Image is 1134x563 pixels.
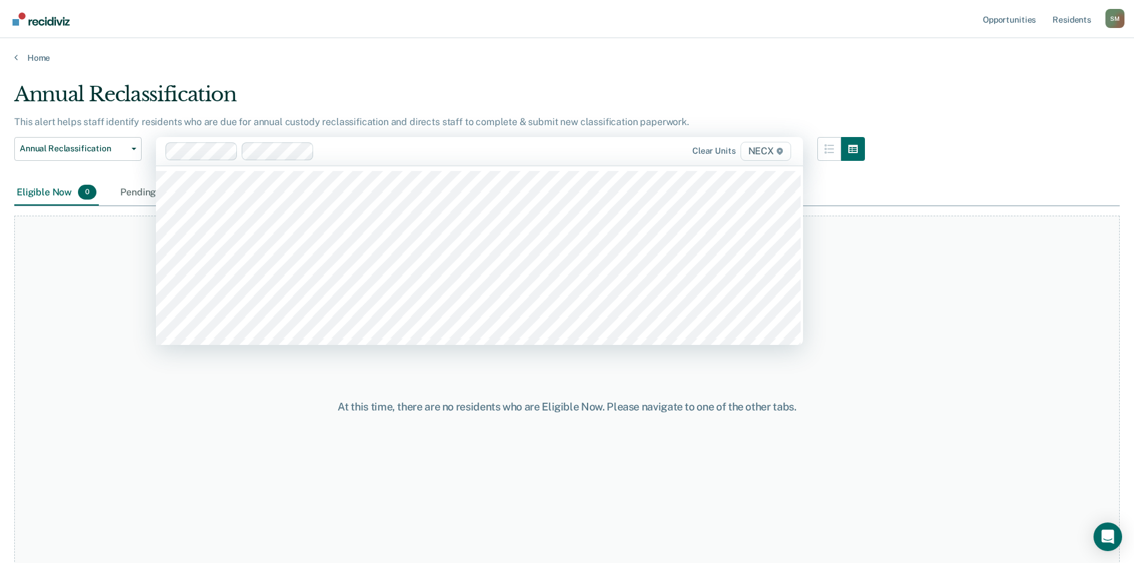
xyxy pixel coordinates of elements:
[14,180,99,206] div: Eligible Now0
[14,116,689,127] p: This alert helps staff identify residents who are due for annual custody reclassification and dir...
[692,146,736,156] div: Clear units
[14,52,1120,63] a: Home
[1105,9,1124,28] div: S M
[118,180,183,206] div: Pending7
[291,400,844,413] div: At this time, there are no residents who are Eligible Now. Please navigate to one of the other tabs.
[14,137,142,161] button: Annual Reclassification
[1105,9,1124,28] button: Profile dropdown button
[78,185,96,200] span: 0
[13,13,70,26] img: Recidiviz
[14,82,865,116] div: Annual Reclassification
[741,142,791,161] span: NECX
[20,144,127,154] span: Annual Reclassification
[1094,522,1122,551] div: Open Intercom Messenger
